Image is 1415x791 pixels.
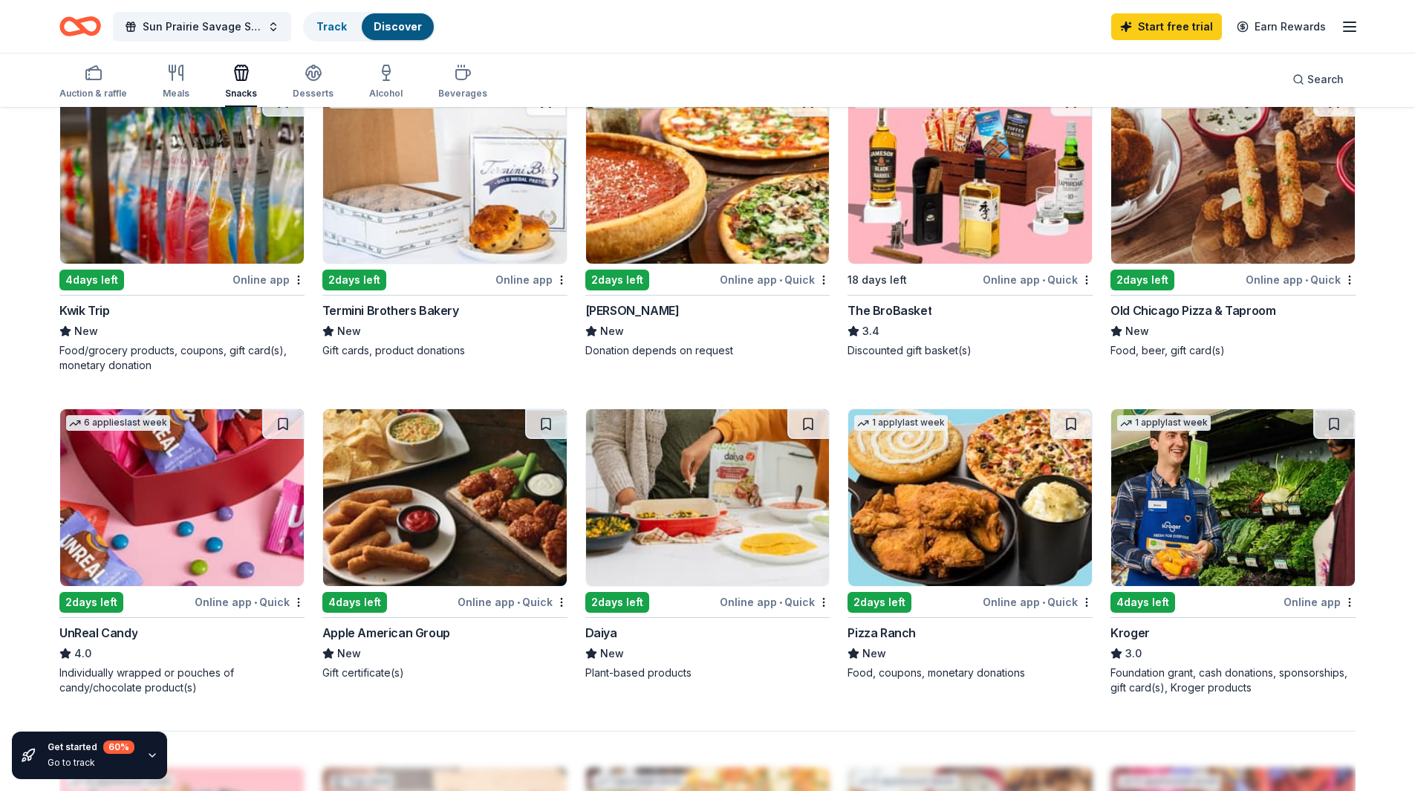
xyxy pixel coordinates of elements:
a: Image for Pizza Ranch1 applylast week2days leftOnline app•QuickPizza RanchNewFood, coupons, monet... [848,408,1093,680]
img: Image for Kwik Trip [60,87,304,264]
div: 4 days left [59,270,124,290]
button: Desserts [293,58,334,107]
div: Beverages [438,88,487,100]
img: Image for Giordano's [586,87,830,264]
div: Discounted gift basket(s) [848,343,1093,358]
span: New [1125,322,1149,340]
span: Search [1307,71,1344,88]
a: Image for The BroBasket12 applieslast week18 days leftOnline app•QuickThe BroBasket3.4Discounted ... [848,86,1093,358]
div: Online app Quick [195,593,305,611]
a: Image for UnReal Candy6 applieslast week2days leftOnline app•QuickUnReal Candy4.0Individually wra... [59,408,305,695]
a: Earn Rewards [1228,13,1335,40]
a: Image for Giordano's1 applylast week2days leftOnline app•Quick[PERSON_NAME]NewDonation depends on... [585,86,830,358]
div: Apple American Group [322,624,450,642]
a: Image for Termini Brothers Bakery10 applieslast week2days leftOnline appTermini Brothers BakeryNe... [322,86,567,358]
button: Sun Prairie Savage Smash Softball Tournament [113,12,291,42]
span: Sun Prairie Savage Smash Softball Tournament [143,18,261,36]
div: Snacks [225,88,257,100]
span: New [337,645,361,663]
div: Food/grocery products, coupons, gift card(s), monetary donation [59,343,305,373]
div: Online app [1284,593,1356,611]
div: Online app [495,270,567,289]
button: Auction & raffle [59,58,127,107]
button: TrackDiscover [303,12,435,42]
span: • [1042,274,1045,286]
a: Start free trial [1111,13,1222,40]
div: 4 days left [1110,592,1175,613]
img: Image for Daiya [586,409,830,586]
span: • [779,596,782,608]
div: Daiya [585,624,617,642]
a: Track [316,20,347,33]
div: UnReal Candy [59,624,137,642]
div: Online app Quick [983,270,1093,289]
div: Termini Brothers Bakery [322,302,459,319]
img: Image for UnReal Candy [60,409,304,586]
button: Search [1281,65,1356,94]
span: • [517,596,520,608]
span: 4.0 [74,645,91,663]
div: Alcohol [369,88,403,100]
div: 2 days left [585,592,649,613]
div: Food, beer, gift card(s) [1110,343,1356,358]
span: New [74,322,98,340]
div: Gift certificate(s) [322,665,567,680]
div: Donation depends on request [585,343,830,358]
img: Image for Pizza Ranch [848,409,1092,586]
div: 2 days left [1110,270,1174,290]
span: New [337,322,361,340]
div: Get started [48,740,134,754]
a: Home [59,9,101,44]
div: Online app [232,270,305,289]
div: 6 applies last week [66,415,170,431]
button: Beverages [438,58,487,107]
div: 1 apply last week [854,415,948,431]
div: Online app Quick [720,270,830,289]
a: Image for Kroger1 applylast week4days leftOnline appKroger3.0Foundation grant, cash donations, sp... [1110,408,1356,695]
div: 2 days left [848,592,911,613]
div: Desserts [293,88,334,100]
div: Foundation grant, cash donations, sponsorships, gift card(s), Kroger products [1110,665,1356,695]
div: Old Chicago Pizza & Taproom [1110,302,1275,319]
img: Image for Apple American Group [323,409,567,586]
div: The BroBasket [848,302,931,319]
a: Image for Apple American Group4days leftOnline app•QuickApple American GroupNewGift certificate(s) [322,408,567,680]
span: • [254,596,257,608]
span: • [779,274,782,286]
div: Online app Quick [720,593,830,611]
span: • [1305,274,1308,286]
button: Meals [163,58,189,107]
div: Kwik Trip [59,302,109,319]
img: Image for Old Chicago Pizza & Taproom [1111,87,1355,264]
span: • [1042,596,1045,608]
span: 3.0 [1125,645,1142,663]
img: Image for The BroBasket [848,87,1092,264]
div: Plant-based products [585,665,830,680]
span: New [862,645,886,663]
div: Meals [163,88,189,100]
span: 3.4 [862,322,879,340]
span: New [600,645,624,663]
div: 18 days left [848,271,907,289]
span: New [600,322,624,340]
div: 60 % [103,740,134,754]
div: Pizza Ranch [848,624,916,642]
div: 2 days left [585,270,649,290]
a: Image for Old Chicago Pizza & Taproom6 applieslast week2days leftOnline app•QuickOld Chicago Pizz... [1110,86,1356,358]
div: Online app Quick [1246,270,1356,289]
div: Online app Quick [458,593,567,611]
img: Image for Kroger [1111,409,1355,586]
div: Individually wrapped or pouches of candy/chocolate product(s) [59,665,305,695]
a: Image for Kwik Trip4days leftOnline appKwik TripNewFood/grocery products, coupons, gift card(s), ... [59,86,305,373]
div: 4 days left [322,592,387,613]
div: Online app Quick [983,593,1093,611]
div: [PERSON_NAME] [585,302,680,319]
div: 2 days left [59,592,123,613]
div: Auction & raffle [59,88,127,100]
div: Food, coupons, monetary donations [848,665,1093,680]
a: Discover [374,20,422,33]
div: 2 days left [322,270,386,290]
div: Gift cards, product donations [322,343,567,358]
div: Kroger [1110,624,1150,642]
div: Go to track [48,757,134,769]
